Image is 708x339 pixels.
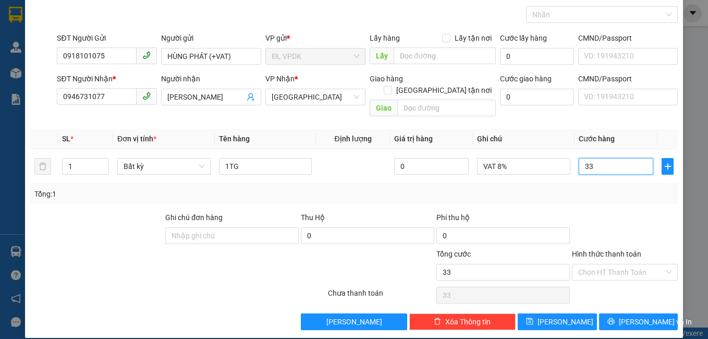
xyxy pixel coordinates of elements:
[436,212,570,227] div: Phí thu hộ
[370,47,394,64] span: Lấy
[57,73,157,84] div: SĐT Người Nhận
[165,227,299,244] input: Ghi chú đơn hàng
[579,135,615,143] span: Cước hàng
[335,135,372,143] span: Định lượng
[409,313,516,330] button: deleteXóa Thông tin
[434,318,441,326] span: delete
[219,135,250,143] span: Tên hàng
[272,89,359,105] span: ĐL Quận 1
[57,32,157,44] div: SĐT Người Gửi
[142,92,151,100] span: phone
[13,67,54,135] b: Phúc An Express
[607,318,615,326] span: printer
[572,250,641,258] label: Hình thức thanh toán
[62,135,70,143] span: SL
[370,34,400,42] span: Lấy hàng
[326,316,382,328] span: [PERSON_NAME]
[500,48,574,65] input: Cước lấy hàng
[500,75,552,83] label: Cước giao hàng
[370,100,397,116] span: Giao
[450,32,496,44] span: Lấy tận nơi
[370,75,403,83] span: Giao hàng
[599,313,678,330] button: printer[PERSON_NAME] và In
[113,13,138,38] img: logo.jpg
[124,159,204,174] span: Bất kỳ
[518,313,597,330] button: save[PERSON_NAME]
[394,158,469,175] input: 0
[436,250,471,258] span: Tổng cước
[88,40,143,48] b: [DOMAIN_NAME]
[538,316,593,328] span: [PERSON_NAME]
[161,32,261,44] div: Người gửi
[526,318,533,326] span: save
[662,162,673,171] span: plus
[117,135,156,143] span: Đơn vị tính
[477,158,570,175] input: Ghi Chú
[578,32,678,44] div: CMND/Passport
[34,158,51,175] button: delete
[265,32,365,44] div: VP gửi
[500,34,547,42] label: Cước lấy hàng
[662,158,674,175] button: plus
[397,100,496,116] input: Dọc đường
[34,188,274,200] div: Tổng: 1
[327,287,435,306] div: Chưa thanh toán
[578,73,678,84] div: CMND/Passport
[272,49,359,64] span: ĐL VPDK
[301,213,325,222] span: Thu Hộ
[394,47,496,64] input: Dọc đường
[301,313,407,330] button: [PERSON_NAME]
[247,93,255,101] span: user-add
[64,15,103,64] b: Gửi khách hàng
[219,158,312,175] input: VD: Bàn, Ghế
[392,84,496,96] span: [GEOGRAPHIC_DATA] tận nơi
[13,13,65,65] img: logo.jpg
[500,89,574,105] input: Cước giao hàng
[165,213,223,222] label: Ghi chú đơn hàng
[445,316,491,328] span: Xóa Thông tin
[619,316,692,328] span: [PERSON_NAME] và In
[142,51,151,59] span: phone
[265,75,295,83] span: VP Nhận
[473,129,575,149] th: Ghi chú
[161,73,261,84] div: Người nhận
[394,135,433,143] span: Giá trị hàng
[88,50,143,63] li: (c) 2017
